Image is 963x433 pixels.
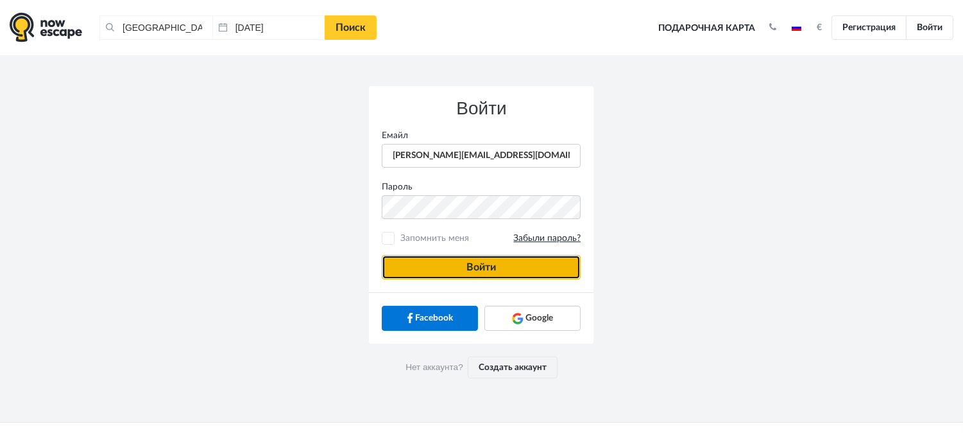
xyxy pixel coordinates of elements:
[811,21,829,34] button: €
[10,12,82,42] img: logo
[397,232,581,245] span: Запомнить меня
[382,99,581,119] h3: Войти
[372,181,590,193] label: Пароль
[99,15,212,40] input: Город или название квеста
[906,15,953,40] a: Войти
[325,15,377,40] a: Поиск
[654,14,760,42] a: Подарочная карта
[372,129,590,142] label: Емайл
[831,15,907,40] a: Регистрация
[384,234,393,243] input: Запомнить меняЗабыли пароль?
[382,306,478,330] a: Facebook
[382,255,581,279] button: Войти
[369,344,593,391] div: Нет аккаунта?
[468,357,558,378] a: Создать аккаунт
[817,23,822,32] strong: €
[525,312,553,324] span: Google
[792,24,801,31] img: ru.jpg
[212,15,325,40] input: Дата
[513,233,581,245] a: Забыли пароль?
[484,306,581,330] a: Google
[415,312,453,324] span: Facebook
